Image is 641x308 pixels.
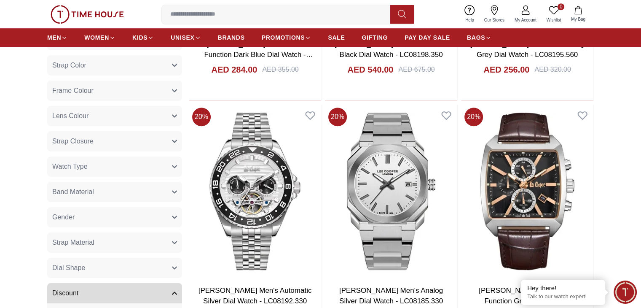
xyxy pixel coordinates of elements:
a: BRANDS [218,30,245,45]
button: Dial Shape [47,258,182,278]
a: MEN [47,30,67,45]
a: [PERSON_NAME] Men's Automatic Silver Dial Watch - LC08192.330 [198,286,312,305]
span: Lens Colour [52,111,89,121]
span: UNISEX [171,33,194,42]
span: My Account [511,17,540,23]
div: AED 675.00 [398,65,434,75]
div: AED 320.00 [534,65,571,75]
a: Help [460,3,479,25]
a: [PERSON_NAME] Men's Analog Silver Dial Watch - LC08185.330 [339,286,443,305]
button: Strap Material [47,232,182,253]
img: Lee Cooper Men's Multi Function Grey Dial Watch - LC08180.362 [461,104,593,278]
button: My Bag [566,4,590,24]
p: Talk to our watch expert! [527,293,599,300]
span: SALE [328,33,345,42]
span: 20 % [328,108,347,126]
a: 0Wishlist [542,3,566,25]
h4: AED 540.00 [347,64,393,76]
span: My Bag [568,16,589,22]
span: Dial Shape [52,263,85,273]
button: Strap Closure [47,131,182,151]
button: Strap Color [47,55,182,76]
button: Lens Colour [47,106,182,126]
span: BAGS [467,33,485,42]
span: Watch Type [52,162,88,172]
div: Hey there! [527,284,599,292]
span: Wishlist [543,17,564,23]
button: Discount [47,283,182,303]
span: Discount [52,288,78,298]
span: MEN [47,33,61,42]
a: WOMEN [84,30,115,45]
span: Strap Material [52,238,94,248]
span: WOMEN [84,33,109,42]
a: KIDS [132,30,154,45]
div: Chat Widget [614,281,637,304]
img: Lee Cooper Men's Automatic Silver Dial Watch - LC08192.330 [189,104,321,278]
button: Band Material [47,182,182,202]
span: GIFTING [362,33,388,42]
h4: AED 284.00 [211,64,257,76]
a: Our Stores [479,3,510,25]
span: 20 % [192,108,211,126]
button: Gender [47,207,182,227]
a: PAY DAY SALE [405,30,450,45]
span: 20 % [464,108,483,126]
img: Lee Cooper Men's Analog Silver Dial Watch - LC08185.330 [325,104,457,278]
span: Strap Color [52,60,86,70]
h4: AED 256.00 [483,64,529,76]
span: PROMOTIONS [262,33,305,42]
img: ... [51,5,124,24]
span: Our Stores [481,17,508,23]
span: PAY DAY SALE [405,33,450,42]
span: 0 [558,3,564,10]
a: SALE [328,30,345,45]
span: Gender [52,212,75,222]
span: Help [462,17,477,23]
button: Watch Type [47,157,182,177]
a: [PERSON_NAME] Men's Multi Function Dark Blue Dial Watch - LC07385.390 [204,40,313,70]
a: BAGS [467,30,491,45]
a: GIFTING [362,30,388,45]
span: Strap Closure [52,136,94,146]
span: Band Material [52,187,94,197]
a: UNISEX [171,30,201,45]
a: PROMOTIONS [262,30,311,45]
button: Frame Colour [47,81,182,101]
span: Frame Colour [52,86,94,96]
span: BRANDS [218,33,245,42]
div: AED 355.00 [262,65,298,75]
span: KIDS [132,33,148,42]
